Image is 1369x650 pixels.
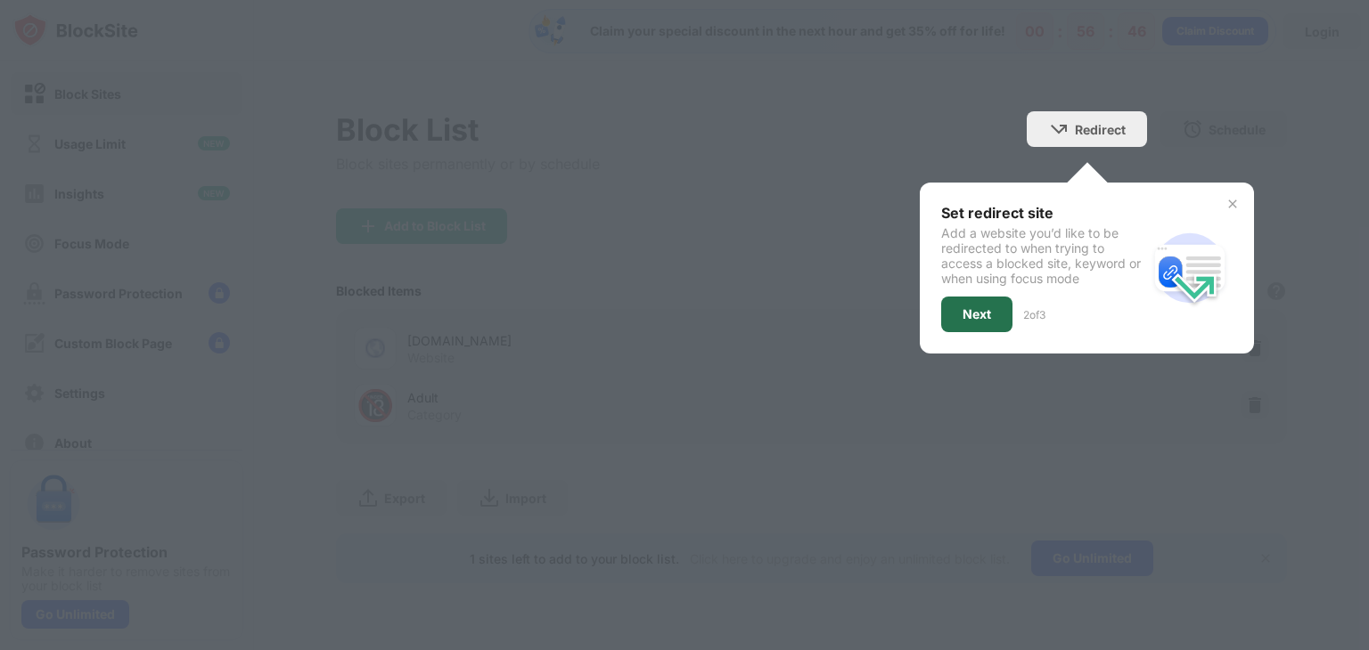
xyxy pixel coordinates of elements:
[963,307,991,321] div: Next
[941,225,1147,286] div: Add a website you’d like to be redirected to when trying to access a blocked site, keyword or whe...
[941,204,1147,222] div: Set redirect site
[1075,122,1126,137] div: Redirect
[1226,197,1240,211] img: x-button.svg
[1147,225,1233,311] img: redirect.svg
[1023,308,1045,321] div: 2 of 3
